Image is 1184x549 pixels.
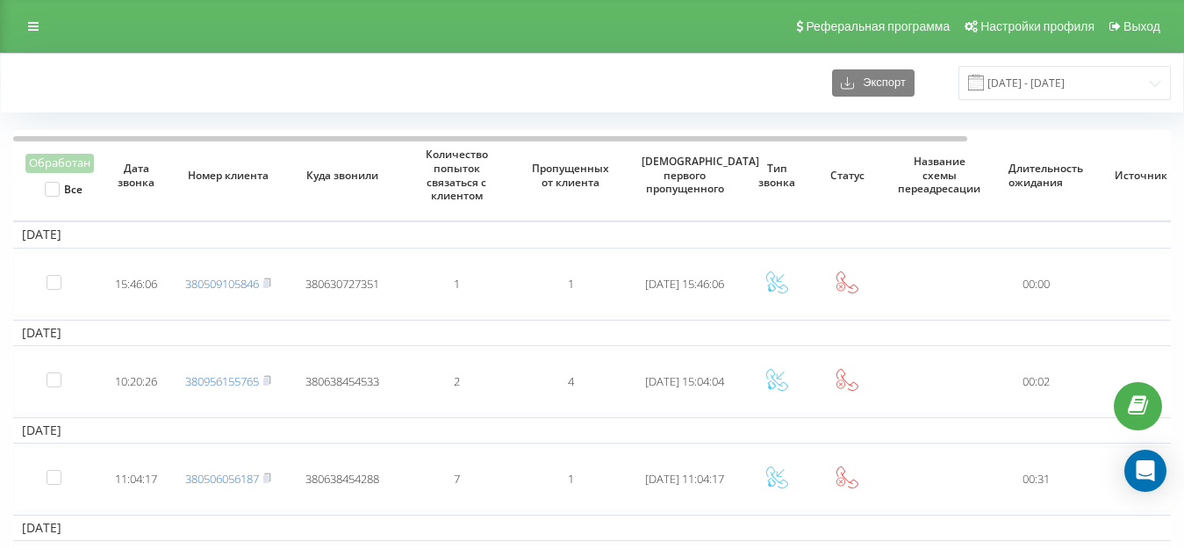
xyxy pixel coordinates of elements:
[1008,162,1064,189] span: Длительность ожидания
[896,155,983,196] span: Название схемы переадресации
[185,169,272,183] span: Номер клиента
[823,169,871,183] span: Статус
[642,155,728,196] span: [DEMOGRAPHIC_DATA] первого пропущенного
[413,148,500,202] span: Количество попыток связаться с клиентом
[645,373,724,389] span: [DATE] 15:04:04
[645,471,724,487] span: [DATE] 11:04:17
[568,276,574,292] span: 1
[854,76,906,90] span: Экспорт
[112,162,160,189] span: Дата звонка
[45,182,83,197] label: Все
[305,471,379,487] span: 380638454288
[305,373,379,389] span: 380638454533
[1123,19,1160,33] span: Выход
[454,373,460,389] span: 2
[527,162,614,189] span: Пропущенных от клиента
[454,471,460,487] span: 7
[101,252,171,316] td: 15:46:06
[305,276,379,292] span: 380630727351
[996,350,1075,414] td: 00:02
[996,252,1075,316] td: 00:00
[568,471,574,487] span: 1
[185,471,259,487] a: 380506056187
[101,447,171,511] td: 11:04:17
[832,69,915,97] button: Экспорт
[753,162,800,189] span: Тип звонка
[996,447,1075,511] td: 00:31
[1124,450,1166,492] div: Open Intercom Messenger
[568,373,574,389] span: 4
[185,373,259,389] a: 380956155765
[101,350,171,414] td: 10:20:26
[645,276,724,292] span: [DATE] 15:46:06
[980,19,1094,33] span: Настройки профиля
[185,276,259,292] a: 380509105846
[806,19,950,33] span: Реферальная программа
[299,169,386,183] span: Куда звонили
[454,276,460,292] span: 1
